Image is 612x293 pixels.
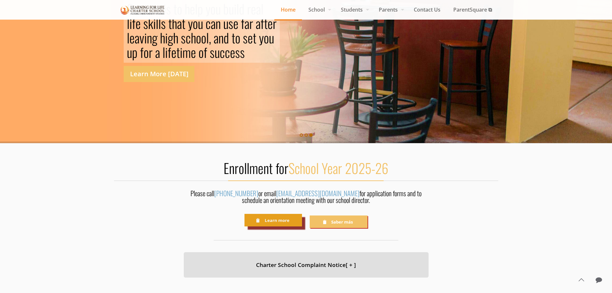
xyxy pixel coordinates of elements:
[204,45,207,60] div: f
[218,31,224,45] div: n
[168,31,173,45] div: g
[211,16,216,31] div: a
[214,188,258,198] a: [PHONE_NUMBER]
[276,188,359,198] a: [EMAIL_ADDRESS][DOMAIN_NAME]
[232,31,235,45] div: t
[192,260,421,270] h4: Charter School Complaint Notice
[129,16,132,31] div: i
[220,45,225,60] div: c
[273,16,277,31] div: r
[171,45,176,60] div: e
[447,5,498,14] span: ParentSquare ⧉
[230,45,235,60] div: e
[129,31,135,45] div: e
[201,31,206,45] div: o
[228,16,233,31] div: s
[261,16,264,31] div: f
[127,45,132,60] div: u
[153,16,156,31] div: i
[124,66,194,82] a: Learn More [DATE]
[140,45,144,60] div: f
[191,45,196,60] div: e
[241,16,244,31] div: f
[206,16,211,31] div: c
[256,16,261,31] div: a
[249,16,253,31] div: r
[184,190,429,207] div: Please call or email for application forms and to schedule an orientation meeting with our school...
[155,45,160,60] div: a
[235,45,240,60] div: s
[163,45,165,60] div: l
[132,45,137,60] div: p
[235,31,240,45] div: o
[269,31,274,45] div: u
[214,31,218,45] div: a
[173,31,178,45] div: h
[127,16,129,31] div: l
[288,158,388,178] span: School Year 2025-26
[244,16,249,31] div: a
[156,16,158,31] div: l
[188,16,193,31] div: y
[334,5,372,14] span: Students
[216,16,221,31] div: n
[302,5,334,14] span: School
[143,16,148,31] div: s
[176,45,180,60] div: t
[144,45,149,60] div: o
[177,16,182,31] div: a
[196,31,201,45] div: o
[253,31,256,45] div: t
[215,45,220,60] div: u
[139,31,144,45] div: v
[186,31,191,45] div: c
[268,16,273,31] div: e
[160,31,165,45] div: h
[152,31,157,45] div: g
[168,45,171,60] div: f
[161,16,166,31] div: s
[132,16,136,31] div: f
[158,16,161,31] div: l
[233,16,238,31] div: e
[210,45,215,60] div: s
[209,31,211,45] div: ,
[224,31,229,45] div: d
[372,5,407,14] span: Parents
[144,31,147,45] div: i
[407,5,447,14] span: Contact Us
[310,215,367,228] a: Saber más
[127,31,129,45] div: l
[206,31,209,45] div: l
[182,45,191,60] div: m
[168,16,172,31] div: t
[182,16,185,31] div: t
[136,16,141,31] div: e
[248,31,253,45] div: e
[114,160,498,176] h2: Enrollment for
[165,31,168,45] div: i
[165,45,168,60] div: i
[198,16,203,31] div: u
[181,31,186,45] div: s
[223,16,228,31] div: u
[244,214,302,226] a: Learn more
[264,16,268,31] div: t
[180,45,182,60] div: i
[148,16,153,31] div: k
[199,45,204,60] div: o
[346,261,356,269] span: [ + ]
[574,273,588,287] a: Back to top icon
[191,31,196,45] div: h
[135,31,139,45] div: a
[274,5,302,14] span: Home
[193,16,198,31] div: o
[243,31,248,45] div: s
[147,31,152,45] div: n
[172,16,177,31] div: h
[264,31,269,45] div: o
[120,5,165,16] img: Home
[259,31,264,45] div: y
[225,45,230,60] div: c
[240,45,245,60] div: s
